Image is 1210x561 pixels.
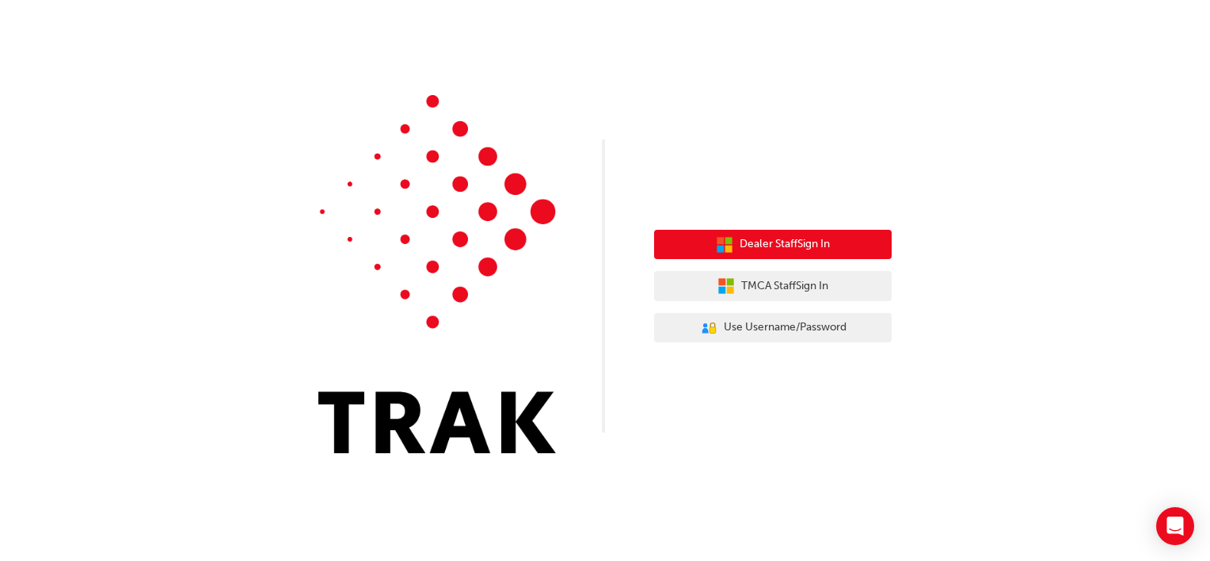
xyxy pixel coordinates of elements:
button: Dealer StaffSign In [654,230,892,260]
span: Dealer Staff Sign In [740,235,830,254]
div: Open Intercom Messenger [1156,507,1194,545]
span: TMCA Staff Sign In [741,277,828,296]
img: Trak [318,95,556,453]
span: Use Username/Password [724,319,847,337]
button: Use Username/Password [654,313,892,343]
button: TMCA StaffSign In [654,271,892,301]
